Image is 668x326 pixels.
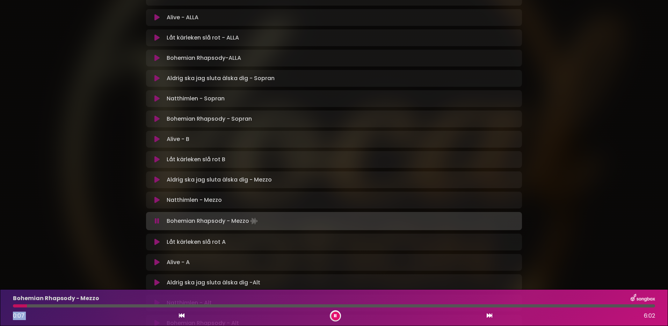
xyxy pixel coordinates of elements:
p: Bohemian Rhapsody-ALLA [167,54,241,62]
p: Natthimlen - Sopran [167,94,225,103]
p: Alive - B [167,135,189,143]
p: Låt kärleken slå rot B [167,155,225,164]
p: Natthimlen - Mezzo [167,196,222,204]
p: Alive - A [167,258,190,267]
img: songbox-logo-white.png [631,294,655,303]
p: Bohemian Rhapsody - Sopran [167,115,252,123]
p: Alive - ALLA [167,13,198,22]
p: Låt kärleken slå rot A [167,238,226,246]
span: 6:02 [644,312,655,320]
p: Aldrig ska jag sluta älska dig - Sopran [167,74,275,83]
span: 0:07 [13,312,24,320]
p: Aldrig ska jag sluta älska dig -Alt [167,278,260,287]
img: waveform4.gif [249,216,259,226]
p: Bohemian Rhapsody - Mezzo [13,294,99,303]
p: Låt kärleken slå rot - ALLA [167,34,239,42]
p: Bohemian Rhapsody - Mezzo [167,216,259,226]
p: Aldrig ska jag sluta älska dig - Mezzo [167,176,272,184]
